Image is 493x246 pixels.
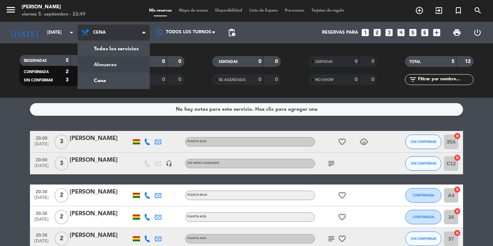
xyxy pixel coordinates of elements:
strong: 0 [355,59,358,64]
span: SIN CONFIRMAR [411,237,436,241]
strong: 0 [275,77,279,82]
i: arrow_drop_down [67,28,76,37]
button: CONFIRMADA [405,210,441,224]
i: subject [327,159,336,168]
span: [DATE] [32,142,51,150]
span: RESERVADAS [24,59,47,63]
button: SIN CONFIRMAR [405,156,441,171]
a: Todos los servicios [78,41,149,57]
span: NO SHOW [315,78,333,82]
i: looks_one [361,28,370,37]
span: SIN CONFIRMAR [24,79,53,82]
span: RE AGENDADA [219,78,245,82]
span: Planta alta [187,140,206,143]
span: Disponibilidad [211,9,246,13]
span: Planta alta [187,215,206,218]
strong: 5 [451,59,454,64]
input: Filtrar por nombre... [417,76,473,84]
i: subject [327,234,336,243]
span: 2 [54,188,69,203]
span: [DATE] [32,164,51,172]
i: favorite_border [338,191,346,200]
strong: 0 [355,77,358,82]
div: No hay notas para este servicio. Haz clic para agregar una [176,105,318,114]
div: [PERSON_NAME] [70,187,131,197]
span: 2 [54,210,69,224]
span: 3 [54,135,69,149]
i: search [474,6,482,15]
span: Mis reservas [145,9,175,13]
span: 3 [54,156,69,171]
strong: 0 [275,59,279,64]
i: power_settings_new [473,28,482,37]
i: cancel [454,186,461,193]
span: CONFIRMADA [24,70,49,74]
span: 20:00 [32,155,51,164]
span: SIN CONFIRMAR [411,161,436,165]
button: SIN CONFIRMAR [405,232,441,246]
i: cancel [454,208,461,215]
span: SENTADAS [219,60,238,64]
span: 20:30 [32,230,51,239]
span: [DATE] [32,195,51,204]
span: pending_actions [227,28,236,37]
a: Cena [78,73,149,89]
i: add_circle_outline [415,6,424,15]
strong: 3 [66,77,69,82]
strong: 12 [465,59,472,64]
i: looks_4 [396,28,406,37]
span: Cena [93,30,106,35]
span: print [453,28,461,37]
span: TOTAL [409,60,420,64]
span: Tarjetas de regalo [308,9,348,13]
span: 20:30 [32,209,51,217]
strong: 0 [258,59,261,64]
span: 20:30 [32,187,51,195]
div: [PERSON_NAME] [70,209,131,219]
span: Mapa de mesas [175,9,211,13]
i: cancel [454,229,461,237]
span: Reservas para [322,30,358,35]
strong: 0 [258,77,261,82]
span: Lista de Espera [246,9,281,13]
strong: 0 [162,77,165,82]
strong: 0 [162,59,165,64]
i: filter_list [409,75,417,84]
i: looks_two [372,28,382,37]
span: Sin menú asignado [187,162,219,165]
span: SIN CONFIRMAR [411,140,436,144]
i: child_care [359,137,368,146]
button: menu [5,4,16,18]
strong: 2 [66,69,69,74]
strong: 0 [178,59,183,64]
i: turned_in_not [454,6,463,15]
i: looks_6 [420,28,429,37]
span: [DATE] [32,217,51,225]
div: [PERSON_NAME] [70,134,131,143]
i: [DATE] [5,25,44,41]
div: [PERSON_NAME] [70,231,131,240]
span: Planta alta [187,237,206,240]
button: CONFIRMADA [405,188,441,203]
strong: 0 [178,77,183,82]
div: LOG OUT [467,22,488,43]
i: headset_mic [166,160,172,167]
span: Pre-acceso [281,9,308,13]
i: favorite_border [338,213,346,221]
i: looks_3 [384,28,394,37]
strong: 0 [371,59,376,64]
span: 2 [54,232,69,246]
i: favorite_border [338,234,346,243]
div: viernes 5. septiembre - 22:49 [22,11,86,18]
a: Almuerzo [78,57,149,73]
span: SERVIDAS [315,60,333,64]
button: SIN CONFIRMAR [405,135,441,149]
div: [PERSON_NAME] [22,4,86,11]
i: cancel [454,154,461,161]
i: cancel [454,132,461,140]
strong: 5 [66,58,69,63]
span: Planta baja [187,194,207,196]
i: menu [5,4,16,15]
i: favorite_border [338,137,346,146]
i: exit_to_app [435,6,443,15]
